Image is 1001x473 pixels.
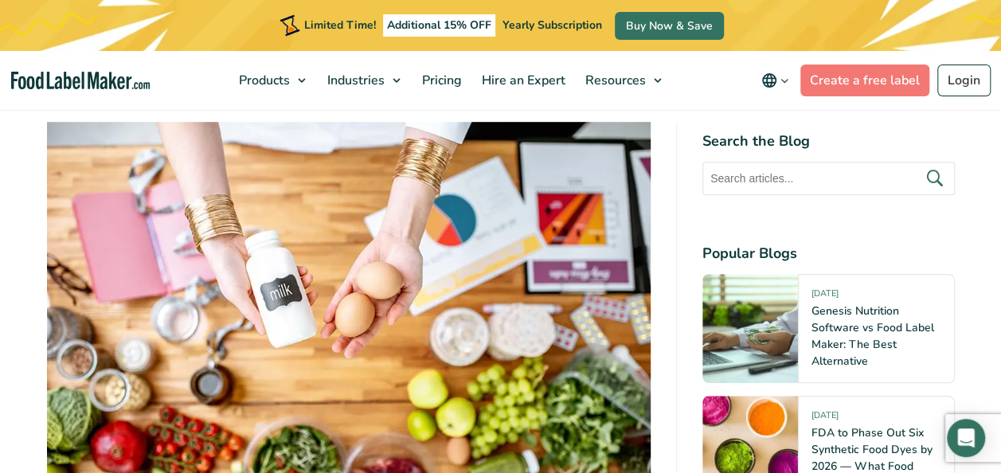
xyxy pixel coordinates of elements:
h4: Popular Blogs [702,243,955,264]
a: Industries [318,51,409,110]
a: Food Label Maker homepage [11,72,150,90]
a: Products [229,51,314,110]
span: [DATE] [811,287,839,306]
span: Products [234,72,291,89]
a: Buy Now & Save [615,12,724,40]
span: Additional 15% OFF [383,14,495,37]
span: Limited Time! [304,18,376,33]
span: Resources [581,72,647,89]
a: Resources [576,51,670,110]
a: Genesis Nutrition Software vs Food Label Maker: The Best Alternative [811,303,934,369]
div: Open Intercom Messenger [947,419,985,457]
a: Pricing [413,51,468,110]
span: Pricing [417,72,463,89]
span: Hire an Expert [477,72,567,89]
span: [DATE] [811,409,839,428]
a: Create a free label [800,64,929,96]
a: Hire an Expert [472,51,572,110]
h4: Search the Blog [702,131,955,152]
span: Yearly Subscription [502,18,602,33]
input: Search articles... [702,162,955,195]
span: Industries [323,72,386,89]
button: Change language [750,64,800,96]
a: Login [937,64,991,96]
